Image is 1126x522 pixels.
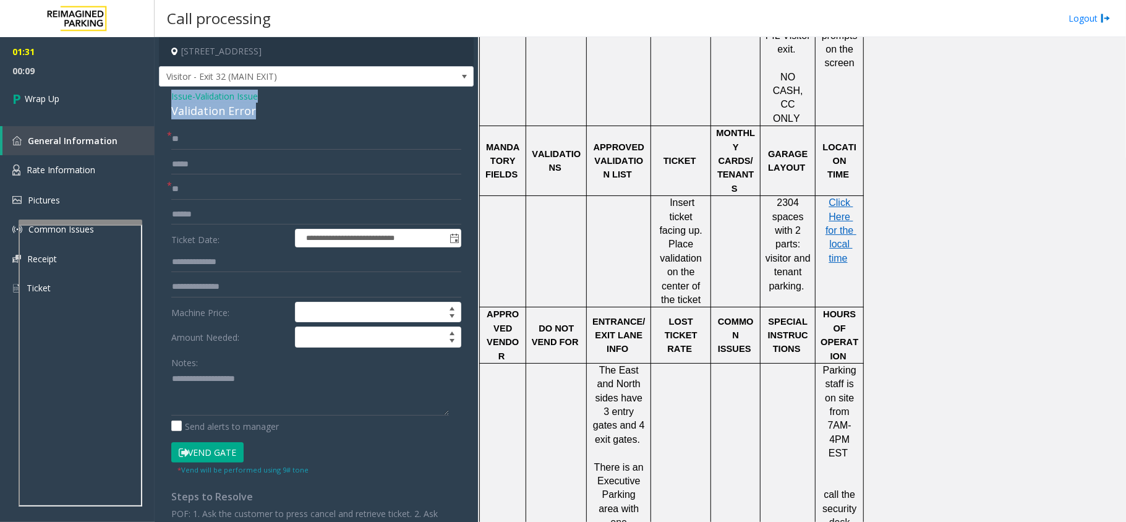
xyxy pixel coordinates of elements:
button: Vend Gate [171,442,244,463]
a: Logout [1068,12,1111,25]
span: MANDATORY FIELDS [485,142,519,180]
img: 'icon' [12,136,22,145]
span: DO NOT VEND FOR [532,323,579,347]
label: Ticket Date: [168,229,292,247]
span: Wrap Up [25,92,59,105]
label: Notes: [171,352,198,369]
span: Decrease value [443,337,461,347]
span: Increase value [443,327,461,337]
img: 'icon' [12,255,21,263]
h4: [STREET_ADDRESS] [159,37,474,66]
img: 'icon' [12,196,22,204]
span: VALIDATIONS [532,149,581,173]
span: Click Here for the local time [825,197,856,263]
span: HOURS OF OPERATION [821,309,858,361]
span: TICKET [663,156,696,166]
span: GARAGE LAYOUT [768,149,810,173]
label: Amount Needed: [168,327,292,348]
label: Machine Price: [168,302,292,323]
span: Validation Issue [195,90,258,103]
a: Click Here for the local time [825,198,856,263]
img: 'icon' [12,225,22,234]
span: LOST TICKET RATE [665,317,700,354]
span: General Information [28,135,117,147]
span: LOCATION TIME [823,142,857,180]
span: 2304 spaces with 2 parts: visitor and tenant parking. [766,197,813,291]
span: MONTHLY CARDS/TENANTS [716,128,755,194]
span: - [192,90,258,102]
img: 'icon' [12,165,20,176]
span: APPROVED VALIDATION LIST [594,142,647,180]
span: . [638,434,640,445]
span: Increase value [443,302,461,312]
h3: Call processing [161,3,277,33]
small: Vend will be performed using 9# tone [177,465,309,474]
span: Issue [171,90,192,103]
h4: Steps to Resolve [171,491,461,503]
span: COMMON ISSUES [718,317,754,354]
span: The East and North sides have 3 entry gates and 4 exit gates [593,365,647,445]
div: Validation Error [171,103,461,119]
img: 'icon' [12,283,20,294]
span: Rate Information [27,164,95,176]
img: logout [1101,12,1111,25]
span: Pictures [28,194,60,206]
span: . [793,44,795,54]
span: ENTRANCE/EXIT LANE INFO [592,317,646,354]
span: Decrease value [443,312,461,322]
a: General Information [2,126,155,155]
label: Send alerts to manager [171,420,279,433]
span: NO CASH, CC ONLY [773,72,806,124]
span: Toggle popup [447,229,461,247]
span: Parking staff is on site from 7AM-4PM EST [823,365,859,458]
span: SPECIAL INSTRUCTIONS [768,317,810,354]
span: Visitor - Exit 32 (MAIN EXIT) [160,67,411,87]
span: APPROVED VENDOR [487,309,519,361]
